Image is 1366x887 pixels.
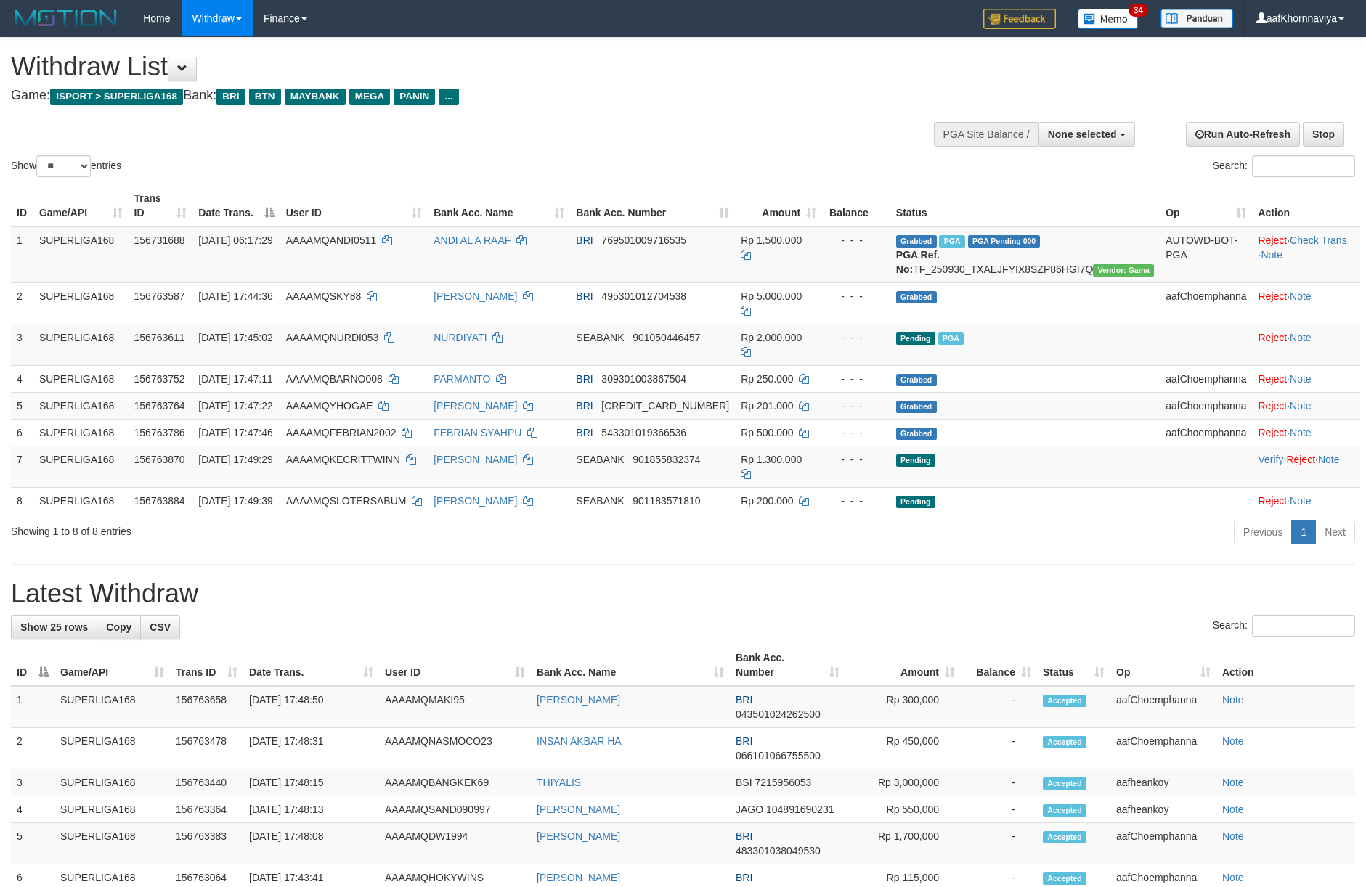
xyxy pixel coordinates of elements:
div: Showing 1 to 8 of 8 entries [11,518,558,539]
input: Search: [1252,155,1355,177]
span: BRI [736,830,752,842]
span: Copy 543301019366536 to clipboard [601,427,686,438]
a: Previous [1234,520,1292,544]
td: 156763383 [170,823,243,864]
span: Accepted [1043,872,1086,885]
a: Note [1290,290,1312,302]
span: Copy 309301003867504 to clipboard [601,373,686,385]
span: BSI [736,777,752,788]
a: Stop [1303,122,1344,147]
img: Feedback.jpg [983,9,1056,29]
span: Copy [106,621,131,633]
span: PANIN [394,89,435,105]
span: [DATE] 17:47:46 [198,427,272,438]
span: Rp 201.000 [741,400,793,412]
b: PGA Ref. No: [896,249,940,275]
select: Showentries [36,155,91,177]
td: · · [1252,226,1360,283]
td: AUTOWD-BOT-PGA [1160,226,1252,283]
span: BRI [576,427,593,438]
td: - [961,796,1037,823]
span: Rp 5.000.000 [741,290,802,302]
td: AAAAMQNASMOCO23 [379,728,531,769]
span: Copy 066101066755500 to clipboard [736,750,821,761]
td: SUPERLIGA168 [33,282,129,324]
a: Reject [1258,332,1287,343]
td: · [1252,365,1360,392]
td: aafheankoy [1110,796,1216,823]
span: BRI [216,89,245,105]
span: BRI [736,735,752,747]
td: SUPERLIGA168 [54,823,170,864]
a: Note [1290,373,1312,385]
span: [DATE] 17:47:11 [198,373,272,385]
span: BRI [576,373,593,385]
a: [PERSON_NAME] [434,290,517,302]
td: 8 [11,487,33,514]
td: TF_250930_TXAEJFYIX8SZP86HGI7Q [890,226,1160,283]
span: BRI [736,872,752,883]
a: Reject [1258,290,1287,302]
td: SUPERLIGA168 [33,392,129,419]
a: Note [1222,830,1244,842]
div: - - - [828,425,885,440]
td: Rp 1,700,000 [845,823,961,864]
span: 156763611 [134,332,185,343]
a: Reject [1258,373,1287,385]
th: User ID: activate to sort column ascending [379,645,531,686]
span: Marked by aafheankoy [938,332,964,345]
span: PGA Pending [968,235,1041,248]
img: panduan.png [1160,9,1233,28]
a: Note [1222,694,1244,706]
span: Rp 2.000.000 [741,332,802,343]
span: AAAAMQSKY88 [286,290,362,302]
td: 4 [11,365,33,392]
a: 1 [1291,520,1316,544]
span: AAAAMQBARNO008 [286,373,383,385]
label: Show entries [11,155,121,177]
a: Note [1290,427,1312,438]
div: - - - [828,330,885,345]
span: 156763587 [134,290,185,302]
a: PARMANTO [434,373,490,385]
span: AAAAMQKECRITTWINN [286,454,400,465]
a: NURDIYATI [434,332,487,343]
td: SUPERLIGA168 [33,419,129,446]
div: - - - [828,289,885,303]
td: - [961,686,1037,728]
td: 1 [11,686,54,728]
td: - [961,728,1037,769]
th: Op: activate to sort column ascending [1160,185,1252,226]
td: SUPERLIGA168 [33,446,129,487]
span: Rp 200.000 [741,495,793,507]
th: Bank Acc. Number: activate to sort column ascending [730,645,845,686]
a: Note [1290,332,1312,343]
td: aafChoemphanna [1110,728,1216,769]
span: Rp 500.000 [741,427,793,438]
th: Action [1216,645,1355,686]
td: - [961,823,1037,864]
th: Status: activate to sort column ascending [1037,645,1110,686]
span: Copy 901183571810 to clipboard [633,495,700,507]
span: Rp 250.000 [741,373,793,385]
span: Pending [896,332,935,345]
td: · [1252,392,1360,419]
a: [PERSON_NAME] [434,400,517,412]
div: - - - [828,372,885,386]
th: Action [1252,185,1360,226]
a: [PERSON_NAME] [434,495,517,507]
a: Note [1290,495,1312,507]
span: [DATE] 17:49:29 [198,454,272,465]
span: [DATE] 17:47:22 [198,400,272,412]
span: Accepted [1043,695,1086,707]
a: [PERSON_NAME] [537,694,620,706]
span: BRI [576,234,593,246]
td: 6 [11,419,33,446]
span: 156763870 [134,454,185,465]
td: SUPERLIGA168 [54,796,170,823]
td: aafChoemphanna [1160,282,1252,324]
a: INSAN AKBAR HA [537,735,622,747]
a: Reject [1286,454,1315,465]
td: [DATE] 17:48:15 [243,769,379,796]
th: Game/API: activate to sort column ascending [54,645,170,686]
